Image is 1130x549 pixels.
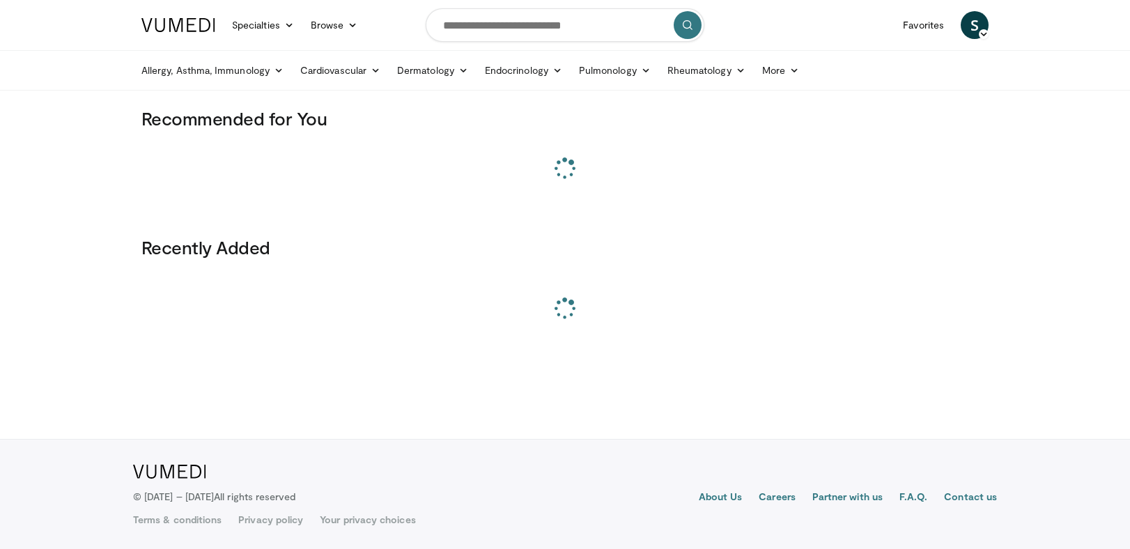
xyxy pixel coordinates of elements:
[659,56,754,84] a: Rheumatology
[895,11,952,39] a: Favorites
[141,107,989,130] h3: Recommended for You
[141,18,215,32] img: VuMedi Logo
[133,56,292,84] a: Allergy, Asthma, Immunology
[944,490,997,507] a: Contact us
[812,490,883,507] a: Partner with us
[214,490,295,502] span: All rights reserved
[477,56,571,84] a: Endocrinology
[238,513,303,527] a: Privacy policy
[389,56,477,84] a: Dermatology
[899,490,927,507] a: F.A.Q.
[426,8,704,42] input: Search topics, interventions
[133,490,296,504] p: © [DATE] – [DATE]
[320,513,415,527] a: Your privacy choices
[699,490,743,507] a: About Us
[224,11,302,39] a: Specialties
[302,11,366,39] a: Browse
[292,56,389,84] a: Cardiovascular
[759,490,796,507] a: Careers
[133,513,222,527] a: Terms & conditions
[961,11,989,39] a: S
[754,56,807,84] a: More
[133,465,206,479] img: VuMedi Logo
[571,56,659,84] a: Pulmonology
[141,236,989,258] h3: Recently Added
